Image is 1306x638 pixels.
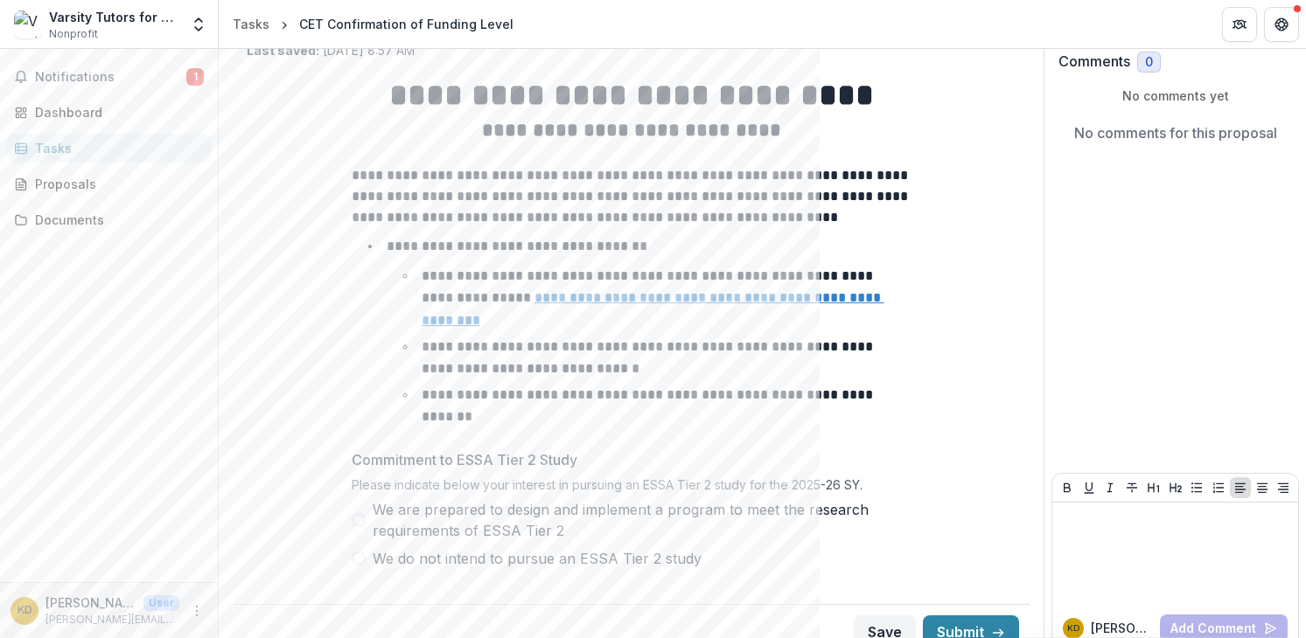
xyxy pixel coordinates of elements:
[35,139,197,157] div: Tasks
[1273,477,1294,498] button: Align Right
[1186,477,1207,498] button: Bullet List
[7,170,211,198] a: Proposals
[186,68,204,86] span: 1
[373,548,702,569] span: We do not intend to pursue an ESSA Tier 2 study
[226,11,520,37] nav: breadcrumb
[7,134,211,163] a: Tasks
[45,593,136,612] p: [PERSON_NAME]
[7,205,211,234] a: Documents
[35,70,186,85] span: Notifications
[1091,619,1153,637] p: [PERSON_NAME]
[247,43,319,58] strong: Last saved:
[186,7,211,42] button: Open entity switcher
[1208,477,1229,498] button: Ordered List
[35,175,197,193] div: Proposals
[1165,477,1186,498] button: Heading 2
[49,8,179,26] div: Varsity Tutors for Schools LLC
[1057,477,1078,498] button: Bold
[299,15,513,33] div: CET Confirmation of Funding Level
[7,98,211,127] a: Dashboard
[45,612,179,628] p: [PERSON_NAME][EMAIL_ADDRESS][PERSON_NAME][DOMAIN_NAME]
[1230,477,1251,498] button: Align Left
[1074,122,1277,143] p: No comments for this proposal
[352,477,911,499] div: Please indicate below your interest in pursuing an ESSA Tier 2 study for the 2025-26 SY.
[1067,624,1079,633] div: Kelly Dean
[1143,477,1164,498] button: Heading 1
[1058,87,1292,105] p: No comments yet
[1100,477,1121,498] button: Italicize
[226,11,276,37] a: Tasks
[1222,7,1257,42] button: Partners
[49,26,98,42] span: Nonprofit
[143,595,179,611] p: User
[35,103,197,121] div: Dashboard
[373,499,911,541] span: We are prepared to design and implement a program to meet the research requirements of ESSA Tier 2
[186,600,207,621] button: More
[1058,53,1130,70] h2: Comments
[1121,477,1142,498] button: Strike
[1079,477,1100,498] button: Underline
[14,10,42,38] img: Varsity Tutors for Schools LLC
[1252,477,1273,498] button: Align Center
[17,605,32,616] div: Kelly Dean
[352,449,577,470] p: Commitment to ESSA Tier 2 Study
[1264,7,1299,42] button: Get Help
[233,15,269,33] div: Tasks
[35,211,197,229] div: Documents
[247,41,415,59] p: [DATE] 8:57 AM
[7,63,211,91] button: Notifications1
[1145,55,1153,70] span: 0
